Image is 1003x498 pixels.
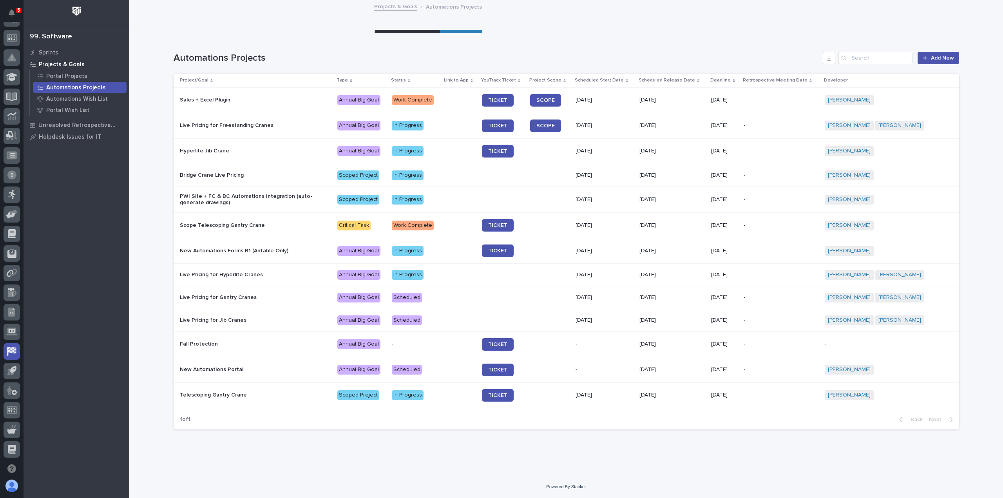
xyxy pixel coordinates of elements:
[392,270,424,280] div: In Progress
[392,246,424,256] div: In Progress
[133,123,143,133] button: Start new chat
[337,76,348,85] p: Type
[4,478,20,494] button: users-avatar
[929,417,946,422] span: Next
[711,196,737,203] p: [DATE]
[824,76,848,85] p: Developer
[828,392,871,398] a: [PERSON_NAME]
[482,219,514,232] a: TICKET
[576,196,633,203] p: [DATE]
[828,172,871,179] a: [PERSON_NAME]
[576,222,633,229] p: [DATE]
[444,76,469,85] p: Link to App
[39,49,58,56] p: Sprints
[576,366,633,373] p: -
[24,47,129,58] a: Sprints
[488,223,507,228] span: TICKET
[337,390,379,400] div: Scoped Project
[337,121,380,130] div: Annual Big Goal
[828,122,871,129] a: [PERSON_NAME]
[392,365,422,375] div: Scheduled
[711,148,737,154] p: [DATE]
[392,341,438,348] p: -
[711,392,737,398] p: [DATE]
[639,172,705,179] p: [DATE]
[639,272,705,278] p: [DATE]
[30,93,129,104] a: Automations Wish List
[488,342,507,347] span: TICKET
[46,73,87,80] p: Portal Projects
[174,331,959,357] tr: Fall ProtectionAnnual Big Goal-TICKET-[DATE][DATE]--
[482,145,514,158] a: TICKET
[838,52,913,64] div: Search
[639,392,705,398] p: [DATE]
[711,294,737,301] p: [DATE]
[4,5,20,21] button: Notifications
[828,222,871,229] a: [PERSON_NAME]
[744,148,818,154] p: -
[103,96,145,110] a: Prompting
[711,341,737,348] p: [DATE]
[744,122,818,129] p: -
[24,58,129,70] a: Projects & Goals
[17,7,20,13] p: 5
[10,9,20,22] div: Notifications5
[639,341,705,348] p: [DATE]
[893,416,926,423] button: Back
[711,222,737,229] p: [DATE]
[337,146,380,156] div: Annual Big Goal
[180,341,317,348] p: Fall Protection
[828,272,871,278] a: [PERSON_NAME]
[576,317,633,324] p: [DATE]
[576,122,633,129] p: [DATE]
[576,97,633,103] p: [DATE]
[30,33,72,41] div: 99. Software
[180,392,317,398] p: Telescoping Gantry Crane
[337,95,380,105] div: Annual Big Goal
[926,416,959,423] button: Next
[576,294,633,301] p: [DATE]
[711,366,737,373] p: [DATE]
[744,341,818,348] p: -
[180,248,317,254] p: New Automations Forms R1 (Airtable Only)
[878,317,921,324] a: [PERSON_NAME]
[46,96,103,110] a: 🔗Onboarding Call
[878,272,921,278] a: [PERSON_NAME]
[180,294,317,301] p: Live Pricing for Gantry Cranes
[8,121,22,135] img: 1736555164131-43832dd5-751b-4058-ba23-39d91318e5a0
[24,119,129,131] a: Unresolved Retrospective Tasks
[8,31,143,43] p: Welcome 👋
[481,76,516,85] p: YouTrack Ticket
[575,76,624,85] p: Scheduled Start Date
[69,4,84,18] img: Workspace Logo
[174,238,959,264] tr: New Automations Forms R1 (Airtable Only)Annual Big GoalIn ProgressTICKET[DATE][DATE][DATE]-[PERSO...
[828,196,871,203] a: [PERSON_NAME]
[744,294,818,301] p: -
[639,76,695,85] p: Scheduled Release Date
[180,272,317,278] p: Live Pricing for Hyperlite Cranes
[180,222,317,229] p: Scope Telescoping Gantry Crane
[24,131,129,143] a: Helpdesk Issues for IT
[530,120,561,132] a: SCOPE
[529,76,561,85] p: Project Scope
[180,193,317,206] p: PWI Site + FC & BC Automations Integration (auto-generate drawings)
[174,309,959,331] tr: Live Pricing for Jib CranesAnnual Big GoalScheduled[DATE][DATE][DATE]-[PERSON_NAME] [PERSON_NAME]
[639,196,705,203] p: [DATE]
[488,148,507,154] span: TICKET
[576,172,633,179] p: [DATE]
[8,100,14,106] div: 📖
[180,148,317,154] p: Hyperlite Jib Crane
[711,272,737,278] p: [DATE]
[174,53,820,64] h1: Automations Projects
[536,98,555,103] span: SCOPE
[711,172,737,179] p: [DATE]
[828,148,871,154] a: [PERSON_NAME]
[576,148,633,154] p: [DATE]
[639,97,705,103] p: [DATE]
[392,221,434,230] div: Work Complete
[639,248,705,254] p: [DATE]
[392,195,424,205] div: In Progress
[107,100,113,106] img: image
[174,382,959,408] tr: Telescoping Gantry CraneScoped ProjectIn ProgressTICKET[DATE][DATE][DATE]-[PERSON_NAME]
[744,317,818,324] p: -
